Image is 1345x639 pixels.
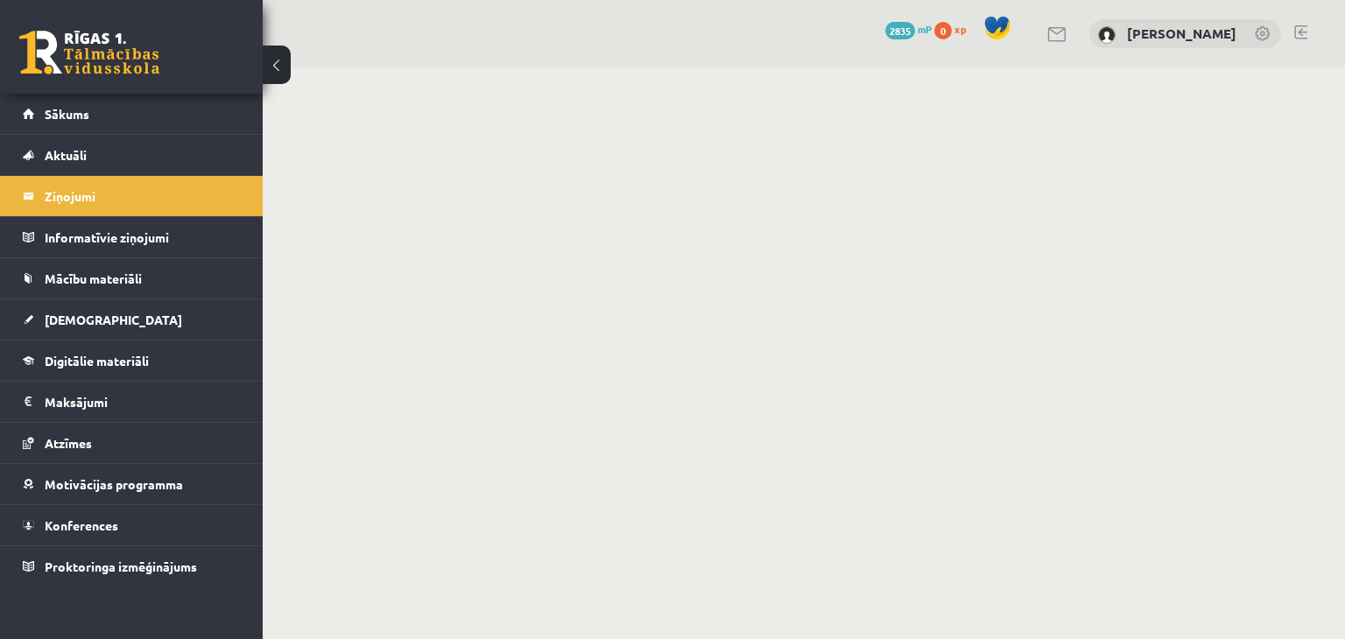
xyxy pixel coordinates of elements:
a: Sākums [23,94,241,134]
a: Informatīvie ziņojumi [23,217,241,257]
img: Anete Augšciema [1098,26,1116,44]
span: [DEMOGRAPHIC_DATA] [45,312,182,327]
a: Konferences [23,505,241,545]
a: Atzīmes [23,423,241,463]
span: Digitālie materiāli [45,353,149,369]
span: 2835 [885,22,915,39]
a: Ziņojumi [23,176,241,216]
a: 0 xp [934,22,975,36]
span: Konferences [45,517,118,533]
a: Proktoringa izmēģinājums [23,546,241,586]
span: mP [918,22,932,36]
a: [PERSON_NAME] [1127,25,1236,42]
a: Digitālie materiāli [23,341,241,381]
legend: Informatīvie ziņojumi [45,217,241,257]
span: Motivācijas programma [45,476,183,492]
a: Mācību materiāli [23,258,241,298]
span: xp [954,22,966,36]
a: Motivācijas programma [23,464,241,504]
a: Maksājumi [23,382,241,422]
a: [DEMOGRAPHIC_DATA] [23,299,241,340]
a: 2835 mP [885,22,932,36]
span: Aktuāli [45,147,87,163]
span: 0 [934,22,952,39]
span: Proktoringa izmēģinājums [45,558,197,574]
legend: Ziņojumi [45,176,241,216]
span: Mācību materiāli [45,270,142,286]
a: Rīgas 1. Tālmācības vidusskola [19,31,159,74]
a: Aktuāli [23,135,241,175]
legend: Maksājumi [45,382,241,422]
span: Sākums [45,106,89,122]
span: Atzīmes [45,435,92,451]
